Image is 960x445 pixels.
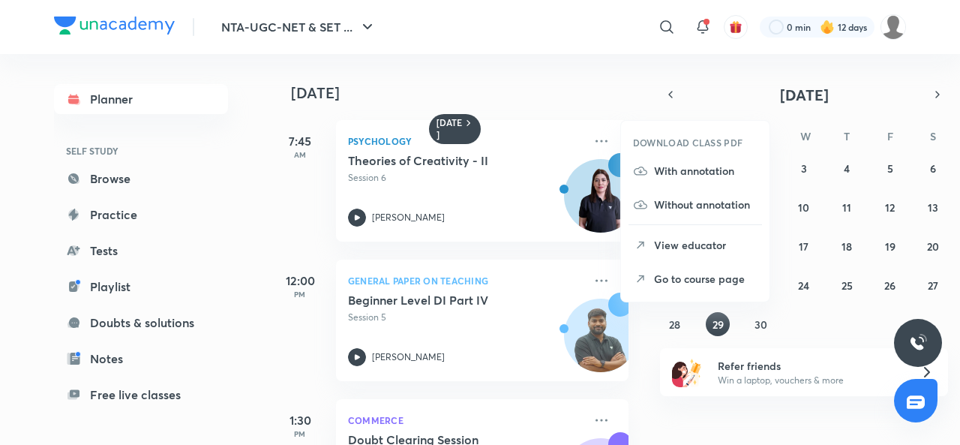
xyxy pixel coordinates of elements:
[724,15,748,39] button: avatar
[885,200,895,215] abbr: September 12, 2025
[921,195,945,219] button: September 13, 2025
[663,312,687,336] button: September 28, 2025
[270,290,330,299] p: PM
[792,234,816,258] button: September 17, 2025
[270,429,330,438] p: PM
[887,129,893,143] abbr: Friday
[436,117,463,141] h6: [DATE]
[798,278,809,293] abbr: September 24, 2025
[885,239,895,254] abbr: September 19, 2025
[54,308,228,338] a: Doubts & solutions
[565,167,637,239] img: Avatar
[54,138,228,164] h6: SELF STUDY
[348,153,535,168] h5: Theories of Creativity - II
[884,278,895,293] abbr: September 26, 2025
[844,129,850,143] abbr: Thursday
[270,132,330,150] h5: 7:45
[780,85,829,105] span: [DATE]
[270,411,330,429] h5: 1:30
[54,17,175,38] a: Company Logo
[654,163,757,179] p: With annotation
[348,272,583,290] p: General Paper on Teaching
[212,12,385,42] button: NTA-UGC-NET & SET ...
[792,195,816,219] button: September 10, 2025
[798,200,809,215] abbr: September 10, 2025
[887,161,893,176] abbr: September 5, 2025
[930,129,936,143] abbr: Saturday
[799,239,808,254] abbr: September 17, 2025
[928,200,938,215] abbr: September 13, 2025
[754,317,767,332] abbr: September 30, 2025
[928,278,938,293] abbr: September 27, 2025
[878,156,902,180] button: September 5, 2025
[372,350,445,364] p: [PERSON_NAME]
[878,195,902,219] button: September 12, 2025
[921,273,945,297] button: September 27, 2025
[835,156,859,180] button: September 4, 2025
[844,161,850,176] abbr: September 4, 2025
[54,84,228,114] a: Planner
[841,239,852,254] abbr: September 18, 2025
[820,20,835,35] img: streak
[749,312,773,336] button: September 30, 2025
[878,234,902,258] button: September 19, 2025
[348,293,535,308] h5: Beginner Level DI Part IV
[921,234,945,258] button: September 20, 2025
[565,307,637,379] img: Avatar
[792,273,816,297] button: September 24, 2025
[54,17,175,35] img: Company Logo
[835,234,859,258] button: September 18, 2025
[880,14,906,40] img: ranjini
[842,200,851,215] abbr: September 11, 2025
[712,317,724,332] abbr: September 29, 2025
[801,161,807,176] abbr: September 3, 2025
[348,411,583,429] p: Commerce
[669,317,680,332] abbr: September 28, 2025
[54,164,228,194] a: Browse
[54,380,228,410] a: Free live classes
[706,312,730,336] button: September 29, 2025
[348,132,583,150] p: Psychology
[54,236,228,266] a: Tests
[348,311,583,324] p: Session 5
[654,237,757,253] p: View educator
[654,271,757,287] p: Go to course page
[54,200,228,230] a: Practice
[841,278,853,293] abbr: September 25, 2025
[878,273,902,297] button: September 26, 2025
[54,272,228,302] a: Playlist
[372,211,445,224] p: [PERSON_NAME]
[348,171,583,185] p: Session 6
[792,156,816,180] button: September 3, 2025
[835,273,859,297] button: September 25, 2025
[681,84,927,105] button: [DATE]
[921,156,945,180] button: September 6, 2025
[729,20,742,34] img: avatar
[718,358,902,374] h6: Refer friends
[633,136,743,149] h6: DOWNLOAD CLASS PDF
[930,161,936,176] abbr: September 6, 2025
[270,150,330,159] p: AM
[718,374,902,387] p: Win a laptop, vouchers & more
[909,334,927,352] img: ttu
[835,195,859,219] button: September 11, 2025
[654,197,757,212] p: Without annotation
[927,239,939,254] abbr: September 20, 2025
[672,357,702,387] img: referral
[270,272,330,290] h5: 12:00
[54,344,228,374] a: Notes
[800,129,811,143] abbr: Wednesday
[291,84,643,102] h4: [DATE]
